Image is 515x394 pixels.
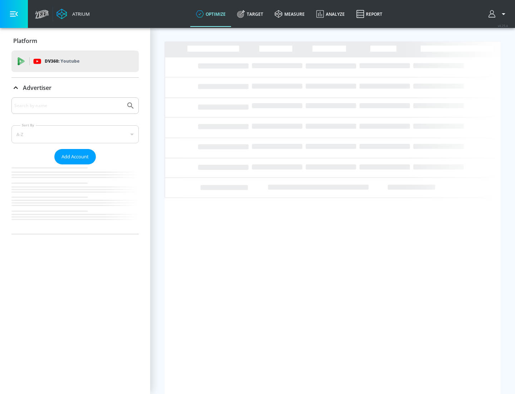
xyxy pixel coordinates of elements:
[231,1,269,27] a: Target
[11,164,139,234] nav: list of Advertiser
[11,31,139,51] div: Platform
[20,123,36,128] label: Sort By
[54,149,96,164] button: Add Account
[60,57,79,65] p: Youtube
[57,9,90,19] a: Atrium
[11,125,139,143] div: A-Z
[11,78,139,98] div: Advertiser
[190,1,231,27] a: optimize
[45,57,79,65] p: DV360:
[11,97,139,234] div: Advertiser
[11,51,139,72] div: DV360: Youtube
[69,11,90,17] div: Atrium
[13,37,37,45] p: Platform
[23,84,51,92] p: Advertiser
[269,1,310,27] a: measure
[62,153,89,161] span: Add Account
[350,1,388,27] a: Report
[310,1,350,27] a: Analyze
[14,101,123,110] input: Search by name
[498,24,508,28] span: v 4.25.4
